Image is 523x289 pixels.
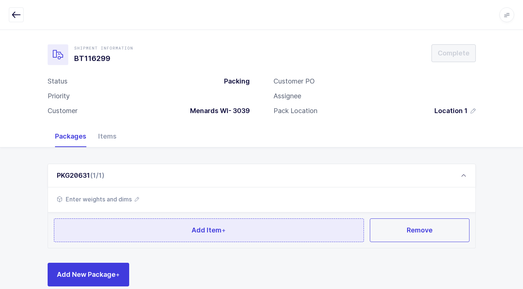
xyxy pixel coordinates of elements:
span: Add Item [192,225,226,235]
span: + [221,226,226,234]
div: Packages [49,126,92,147]
div: PKG20631(1/1) [48,187,476,248]
button: Complete [431,44,476,62]
div: PKG20631(1/1) [48,164,476,187]
button: Add Item+ [54,218,364,242]
h1: BT116299 [74,52,133,64]
button: Add New Package+ [48,263,129,286]
div: Assignee [273,92,301,101]
div: Pack Location [273,106,317,115]
span: (1/1) [90,171,104,179]
button: Remove [370,218,469,242]
div: Shipment Information [74,45,133,51]
div: Customer PO [273,77,315,86]
button: Enter weights and dims [57,195,139,204]
span: + [116,271,120,278]
div: PKG20631 [57,171,104,180]
div: Packing [218,77,250,86]
button: Location 1 [434,106,476,115]
div: Status [48,77,68,86]
span: Location 1 [434,106,468,115]
span: Add New Package [57,270,120,279]
div: Menards WI- 3039 [184,106,250,115]
div: Priority [48,92,70,101]
div: Items [92,126,123,147]
span: Remove [407,225,433,235]
div: Customer [48,106,78,115]
span: Complete [438,48,469,58]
